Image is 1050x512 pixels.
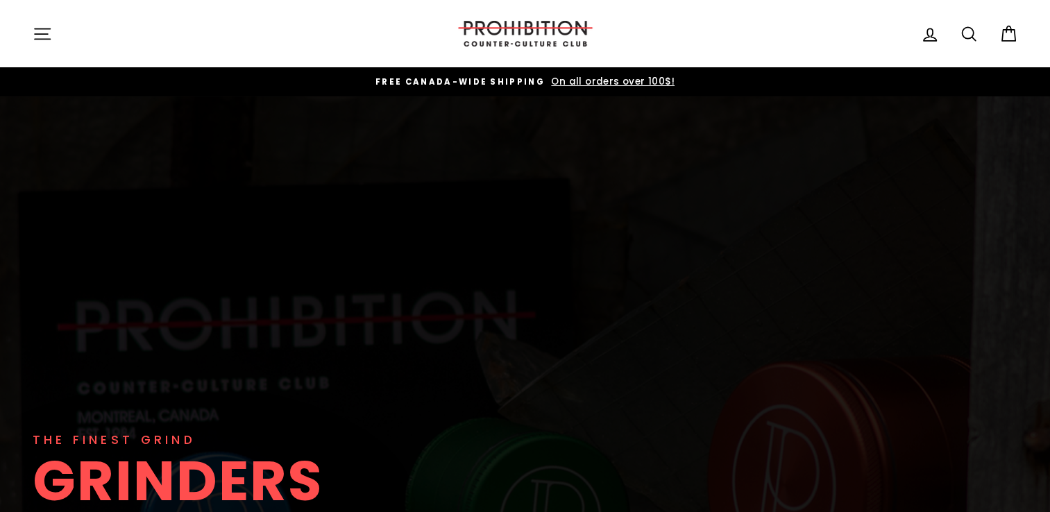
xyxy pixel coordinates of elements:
[375,76,545,87] span: FREE CANADA-WIDE SHIPPING
[36,74,1015,89] a: FREE CANADA-WIDE SHIPPING On all orders over 100$!
[456,21,595,46] img: PROHIBITION COUNTER-CULTURE CLUB
[548,75,675,88] span: On all orders over 100$!
[33,453,323,509] div: GRINDERS
[33,430,196,450] div: THE FINEST GRIND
